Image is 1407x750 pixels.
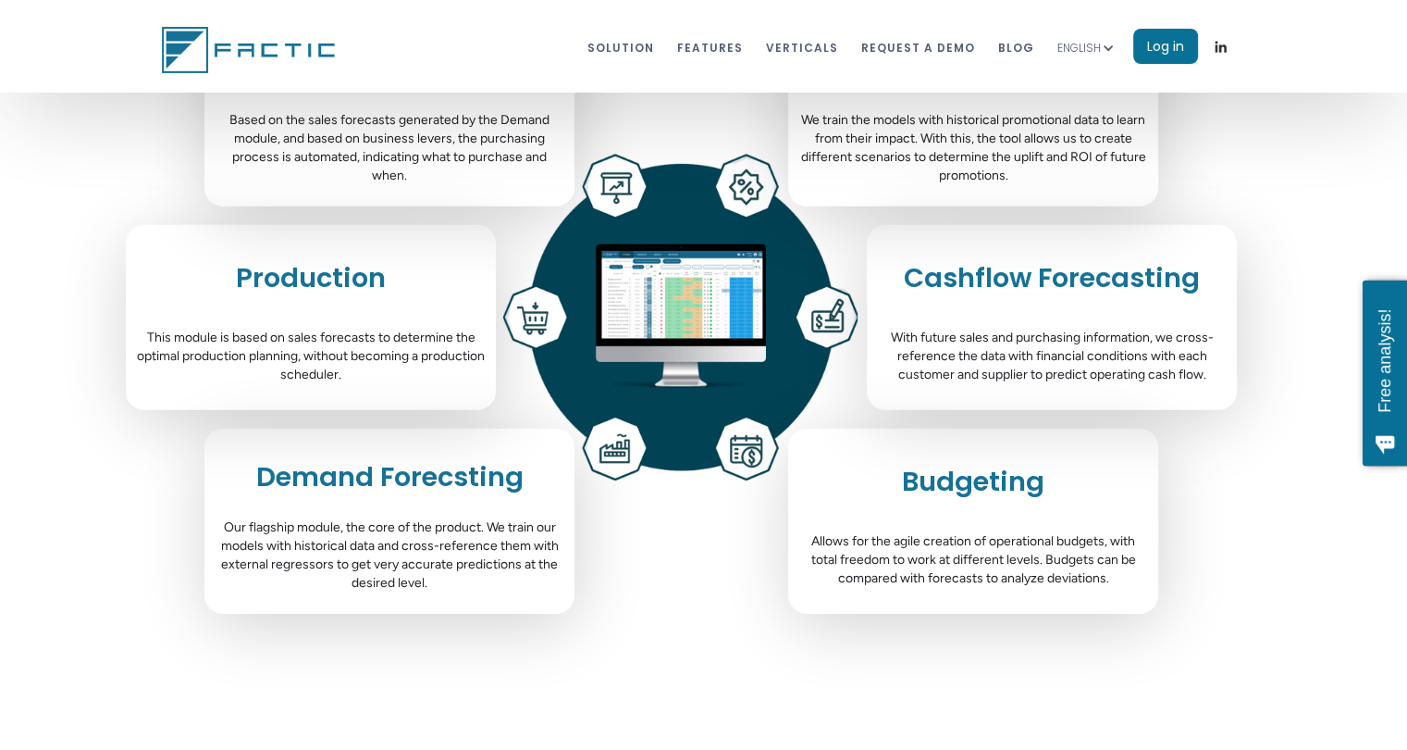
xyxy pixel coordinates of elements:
[902,465,1044,498] h2: Budgeting
[1057,18,1133,76] div: ENGLISH
[677,30,743,64] a: features
[876,329,1228,384] div: With future sales and purchasing information, we cross-reference the data with financial conditio...
[214,111,565,185] div: Based on the sales forecasts generated by the Demand module, and based on business levers, the pu...
[1133,29,1198,64] a: Log in
[135,329,487,384] div: This module is based on sales forecasts to determine the optimal production planning, without bec...
[236,261,386,294] h2: Production
[797,532,1149,588] div: Allows for the agile creation of operational budgets, with total freedom to work at different lev...
[797,111,1149,185] div: We train the models with historical promotional data to learn from their impact. With this, the t...
[1057,39,1101,57] div: ENGLISH
[861,30,975,64] a: REQUEST A DEMO
[587,30,654,64] a: Solution
[766,30,838,64] a: VERTICALS
[214,519,565,593] div: Our flagship module, the core of the product. We train our models with historical data and cross-...
[256,460,524,494] h2: Demand Forecsting
[904,261,1200,294] h2: Cashflow Forecasting
[998,30,1034,64] a: blog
